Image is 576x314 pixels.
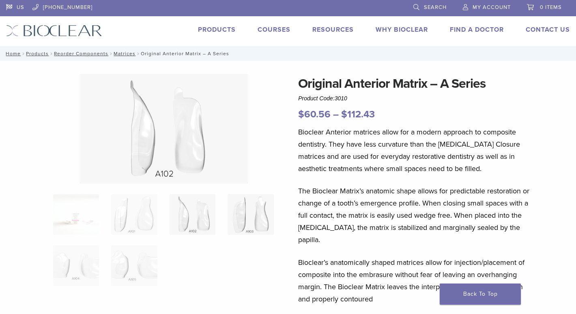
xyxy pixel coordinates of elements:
[298,126,533,175] p: Bioclear Anterior matrices allow for a modern approach to composite dentistry. They have less cur...
[170,194,215,235] img: Original Anterior Matrix - A Series - Image 3
[53,245,99,286] img: Original Anterior Matrix - A Series - Image 5
[111,194,157,235] img: Original Anterior Matrix - A Series - Image 2
[111,245,157,286] img: Original Anterior Matrix - A Series - Image 6
[341,108,347,120] span: $
[540,4,562,11] span: 0 items
[49,52,54,56] span: /
[424,4,447,11] span: Search
[298,185,533,246] p: The Bioclear Matrix’s anatomic shape allows for predictable restoration or change of a tooth’s em...
[298,95,347,102] span: Product Code:
[21,52,26,56] span: /
[108,52,114,56] span: /
[53,194,99,235] img: Anterior-Original-A-Series-Matrices-324x324.jpg
[228,194,273,235] img: Original Anterior Matrix - A Series - Image 4
[376,26,428,34] a: Why Bioclear
[80,74,248,184] img: Original Anterior Matrix - A Series - Image 3
[450,26,504,34] a: Find A Doctor
[440,284,521,305] a: Back To Top
[298,74,533,93] h1: Original Anterior Matrix – A Series
[298,108,304,120] span: $
[298,256,533,305] p: Bioclear’s anatomically shaped matrices allow for injection/placement of composite into the embra...
[473,4,511,11] span: My Account
[526,26,570,34] a: Contact Us
[114,51,135,56] a: Matrices
[312,26,354,34] a: Resources
[341,108,375,120] bdi: 112.43
[333,108,339,120] span: –
[135,52,141,56] span: /
[258,26,290,34] a: Courses
[54,51,108,56] a: Reorder Components
[6,25,102,37] img: Bioclear
[26,51,49,56] a: Products
[298,108,331,120] bdi: 60.56
[335,95,347,102] span: 3010
[3,51,21,56] a: Home
[198,26,236,34] a: Products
